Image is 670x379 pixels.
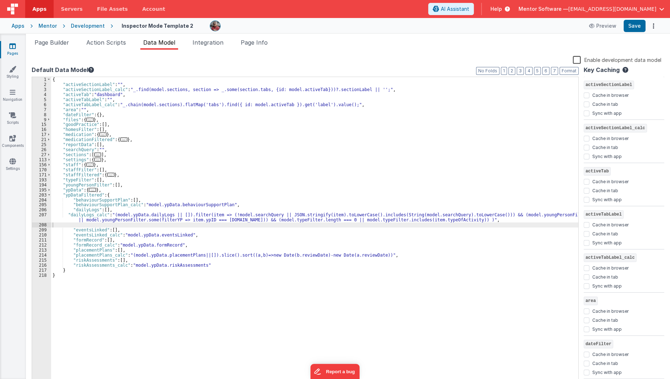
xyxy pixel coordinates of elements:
[32,198,51,203] div: 204
[592,100,618,107] label: Cache in tab
[592,152,622,159] label: Sync with app
[592,368,622,375] label: Sync with app
[32,142,51,147] div: 25
[592,91,629,98] label: Cache in browser
[97,5,128,13] span: File Assets
[107,173,114,177] span: ...
[89,188,96,192] span: ...
[551,67,558,75] button: 7
[584,253,637,262] span: activeTabLabel_calc
[32,152,51,157] div: 27
[32,263,51,268] div: 216
[193,39,223,46] span: Integration
[584,340,613,348] span: dateFilter
[12,22,24,30] div: Apps
[94,153,101,157] span: ...
[32,182,51,188] div: 194
[86,118,94,122] span: ...
[573,55,661,64] label: Enable development data model
[99,132,107,136] span: ...
[32,122,51,127] div: 15
[32,273,51,278] div: 218
[592,239,622,246] label: Sync with app
[534,67,541,75] button: 5
[592,186,618,194] label: Cache in tab
[32,233,51,238] div: 210
[592,350,629,357] label: Cache in browser
[584,297,598,305] span: area
[584,167,611,176] span: activeTab
[592,221,629,228] label: Cache in browser
[542,67,549,75] button: 6
[508,67,515,75] button: 2
[32,127,51,132] div: 16
[39,22,57,30] div: Mentor
[32,188,51,193] div: 195
[568,5,656,13] span: [EMAIL_ADDRESS][DOMAIN_NAME]
[525,67,533,75] button: 4
[32,87,51,92] div: 3
[519,5,664,13] button: Mentor Software — [EMAIL_ADDRESS][DOMAIN_NAME]
[61,5,82,13] span: Servers
[32,227,51,233] div: 209
[32,132,51,137] div: 17
[584,81,634,89] span: activeSectionLabel
[592,195,622,203] label: Sync with app
[476,67,499,75] button: No Folds
[441,5,469,13] span: AI Assistant
[32,177,51,182] div: 193
[32,82,51,87] div: 2
[592,282,622,289] label: Sync with app
[32,117,51,122] div: 9
[32,147,51,152] div: 26
[32,172,51,177] div: 171
[32,202,51,207] div: 205
[32,212,51,222] div: 207
[32,248,51,253] div: 213
[592,230,618,237] label: Cache in tab
[584,210,624,219] span: activeTabLabel
[648,21,658,31] button: Options
[584,67,620,73] h4: Key Caching
[624,20,646,32] button: Save
[32,268,51,273] div: 217
[210,21,220,31] img: eba322066dbaa00baf42793ca2fab581
[32,97,51,102] div: 5
[32,238,51,243] div: 211
[32,243,51,248] div: 212
[120,137,127,141] span: ...
[32,193,51,198] div: 203
[86,39,126,46] span: Action Scripts
[592,143,618,150] label: Cache in tab
[592,307,629,314] label: Cache in browser
[32,162,51,167] div: 156
[143,39,175,46] span: Data Model
[32,77,51,82] div: 1
[32,92,51,97] div: 4
[428,3,474,15] button: AI Assistant
[32,258,51,263] div: 215
[32,137,51,142] div: 21
[71,22,105,30] div: Development
[592,359,618,366] label: Cache in tab
[32,107,51,112] div: 7
[592,134,629,141] label: Cache in browser
[94,158,101,162] span: ...
[86,163,94,167] span: ...
[519,5,568,13] span: Mentor Software —
[592,325,622,332] label: Sync with app
[592,109,622,116] label: Sync with app
[241,39,268,46] span: Page Info
[592,316,618,323] label: Cache in tab
[32,112,51,117] div: 8
[32,253,51,258] div: 214
[592,273,618,280] label: Cache in tab
[490,5,502,13] span: Help
[32,66,94,74] button: Default Data Model
[311,364,360,379] iframe: Marker.io feedback button
[32,222,51,227] div: 208
[122,23,193,28] h4: Inspector Mode Template 2
[517,67,524,75] button: 3
[592,177,629,185] label: Cache in browser
[584,124,647,132] span: activeSectionLabel_calc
